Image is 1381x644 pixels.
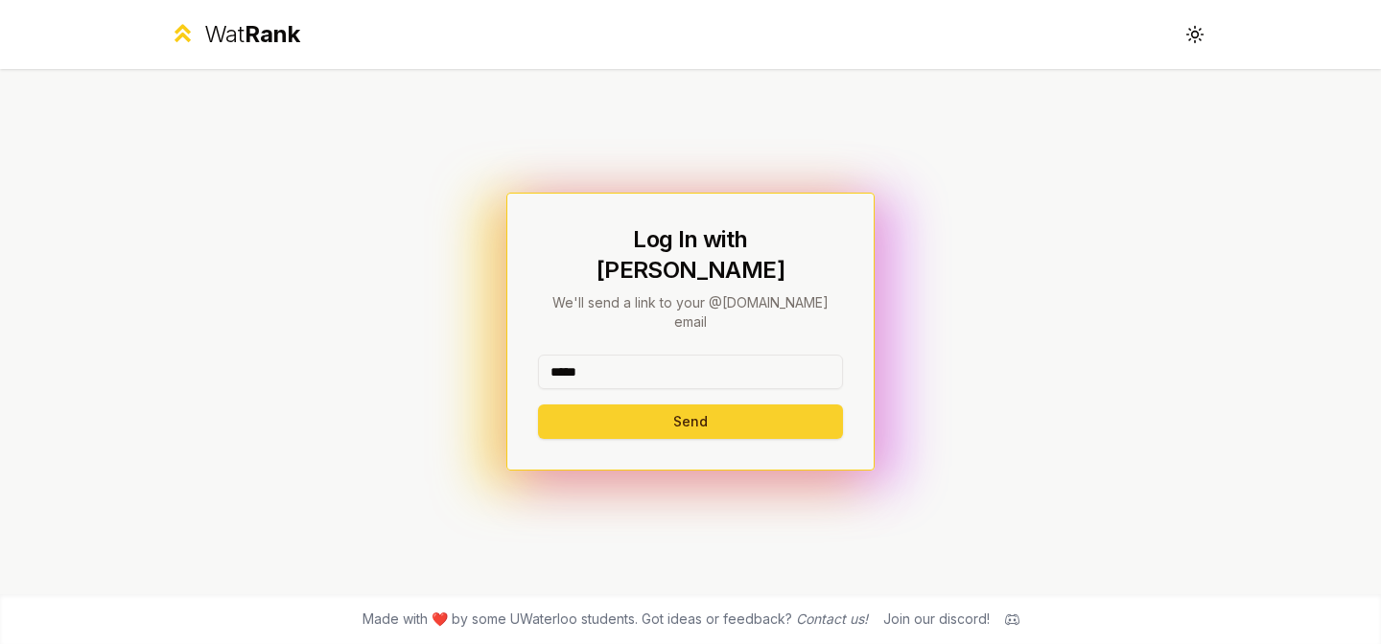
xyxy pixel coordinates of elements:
[796,610,868,627] a: Contact us!
[245,20,300,48] span: Rank
[363,609,868,629] span: Made with ❤️ by some UWaterloo students. Got ideas or feedback?
[538,293,843,332] p: We'll send a link to your @[DOMAIN_NAME] email
[883,609,990,629] div: Join our discord!
[538,224,843,286] h1: Log In with [PERSON_NAME]
[204,19,300,50] div: Wat
[538,404,843,439] button: Send
[169,19,300,50] a: WatRank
